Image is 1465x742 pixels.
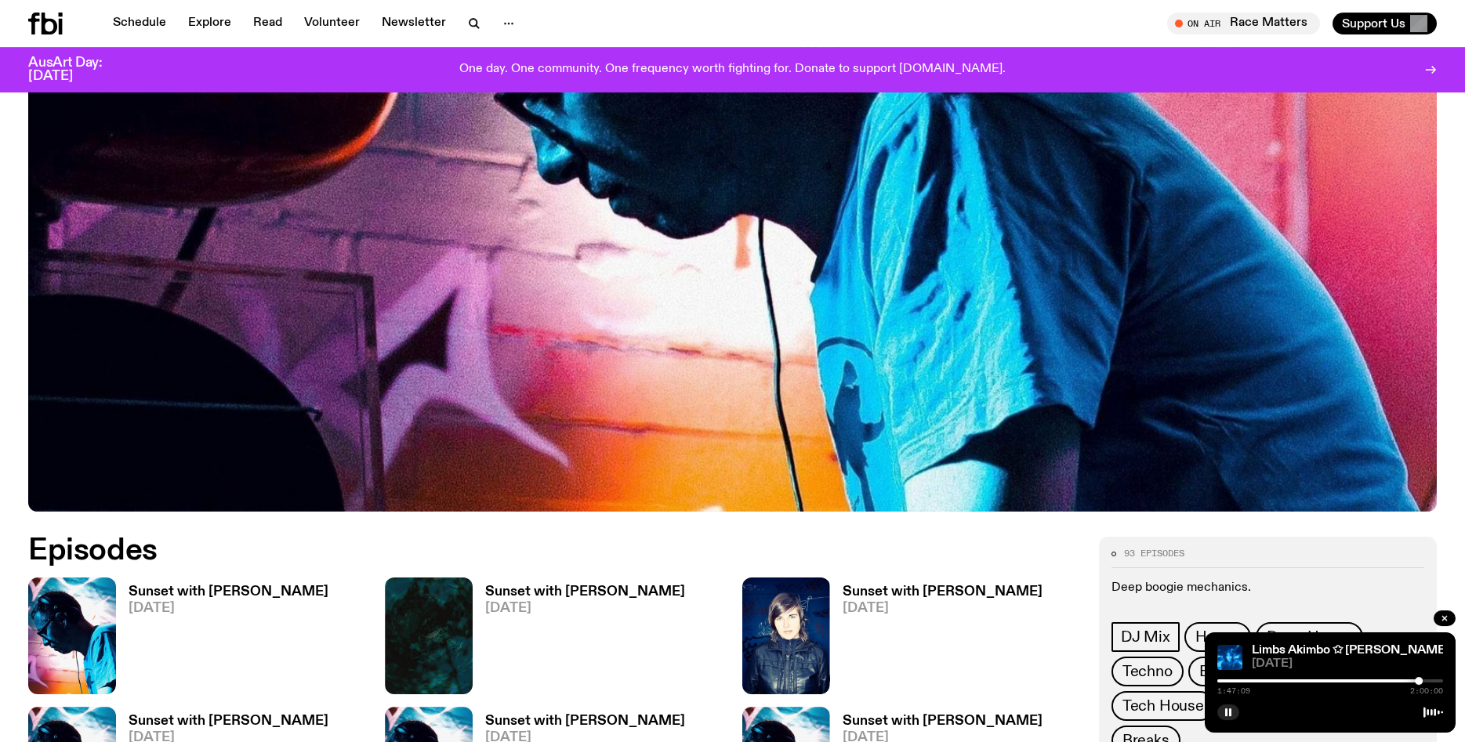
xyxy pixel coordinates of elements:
a: Explore [179,13,241,34]
a: Sunset with [PERSON_NAME][DATE] [116,585,328,694]
span: 93 episodes [1124,549,1184,558]
span: 2:00:00 [1410,687,1443,695]
a: Volunteer [295,13,369,34]
p: Deep boogie mechanics. [1111,581,1424,595]
a: Newsletter [372,13,455,34]
button: On AirRace Matters [1167,13,1320,34]
h3: Sunset with [PERSON_NAME] [485,585,685,599]
span: Techno [1122,663,1173,680]
span: DJ Mix [1121,628,1170,646]
a: Techno [1111,657,1184,686]
span: House [1195,628,1240,646]
span: [DATE] [1252,658,1443,670]
a: Read [244,13,292,34]
h3: Sunset with [PERSON_NAME] [129,715,328,728]
span: Tech House [1122,697,1204,715]
h3: Sunset with [PERSON_NAME] [129,585,328,599]
h3: AusArt Day: [DATE] [28,56,129,83]
h3: Sunset with [PERSON_NAME] [485,715,685,728]
a: Schedule [103,13,176,34]
a: Electro [1188,657,1260,686]
span: 1:47:09 [1217,687,1250,695]
h3: Sunset with [PERSON_NAME] [843,715,1043,728]
h2: Episodes [28,537,961,565]
img: Simon Caldwell stands side on, looking downwards. He has headphones on. Behind him is a brightly ... [28,577,116,694]
span: Electro [1199,663,1249,680]
span: Deep House [1267,628,1352,646]
p: One day. One community. One frequency worth fighting for. Donate to support [DOMAIN_NAME]. [459,63,1006,77]
a: Deep House [1256,622,1363,652]
span: [DATE] [843,602,1043,615]
a: Limbs Akimbo ✩ [PERSON_NAME] ✩ [1252,644,1462,657]
span: [DATE] [129,602,328,615]
a: DJ Mix [1111,622,1180,652]
a: Sunset with [PERSON_NAME][DATE] [830,585,1043,694]
a: Tech House [1111,691,1215,721]
h3: Sunset with [PERSON_NAME] [843,585,1043,599]
span: [DATE] [485,602,685,615]
span: Support Us [1342,16,1405,31]
a: Sunset with [PERSON_NAME][DATE] [473,585,685,694]
a: House [1184,622,1251,652]
button: Support Us [1333,13,1437,34]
